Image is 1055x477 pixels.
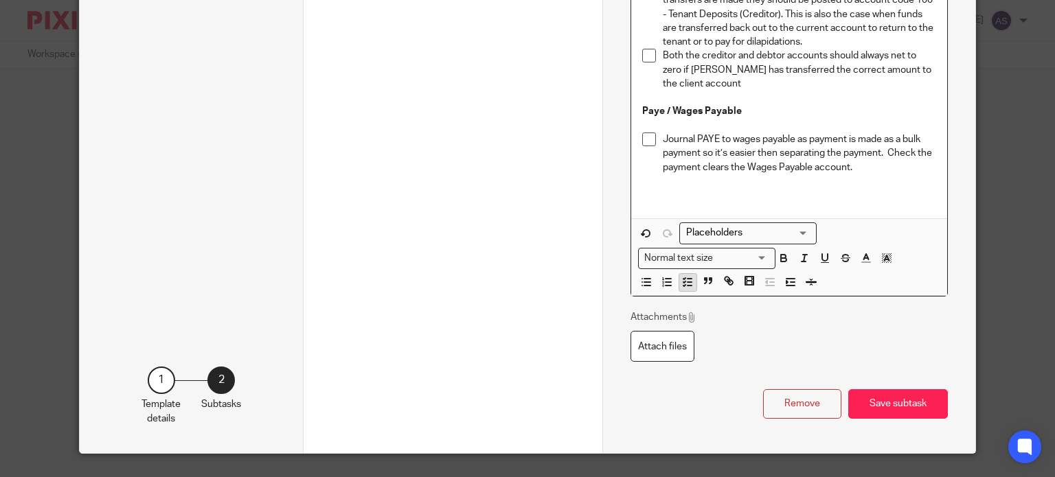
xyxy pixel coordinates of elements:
[679,222,817,244] div: Placeholders
[679,222,817,244] div: Search for option
[201,397,241,411] p: Subtasks
[763,389,841,419] button: Remove
[631,331,694,362] label: Attach files
[663,49,936,91] p: Both the creditor and debtor accounts should always net to zero if [PERSON_NAME] has transferred ...
[631,310,697,324] p: Attachments
[141,397,181,426] p: Template details
[663,132,936,174] p: Journal PAYE to wages payable as payment is made as a bulk payment so it’s easier then separating...
[638,248,775,269] div: Text styles
[642,251,716,266] span: Normal text size
[638,248,775,269] div: Search for option
[848,389,948,419] button: Save subtask
[207,367,235,394] div: 2
[681,226,808,240] input: Search for option
[718,251,767,266] input: Search for option
[148,367,175,394] div: 1
[642,106,742,116] strong: Paye / Wages Payable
